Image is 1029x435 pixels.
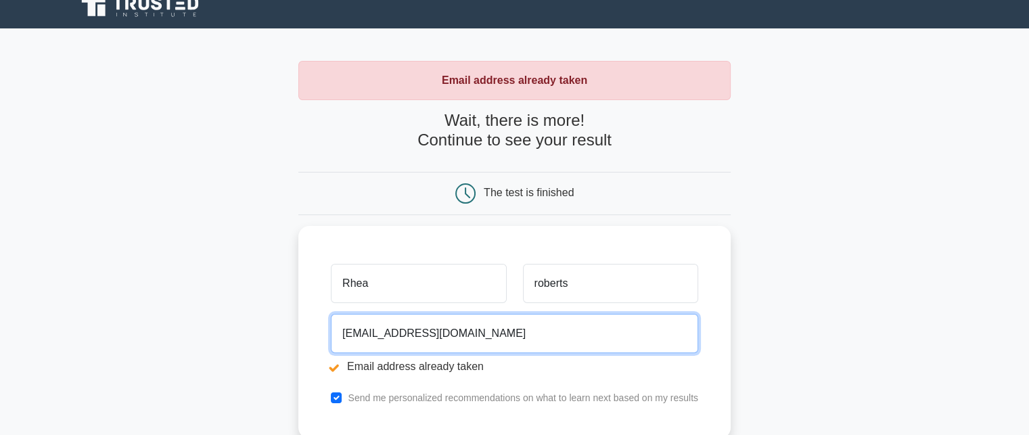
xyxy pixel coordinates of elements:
[298,111,731,150] h4: Wait, there is more! Continue to see your result
[523,264,698,303] input: Last name
[442,74,587,86] strong: Email address already taken
[331,264,506,303] input: First name
[348,392,698,403] label: Send me personalized recommendations on what to learn next based on my results
[484,187,574,198] div: The test is finished
[331,359,698,375] li: Email address already taken
[331,314,698,353] input: Email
